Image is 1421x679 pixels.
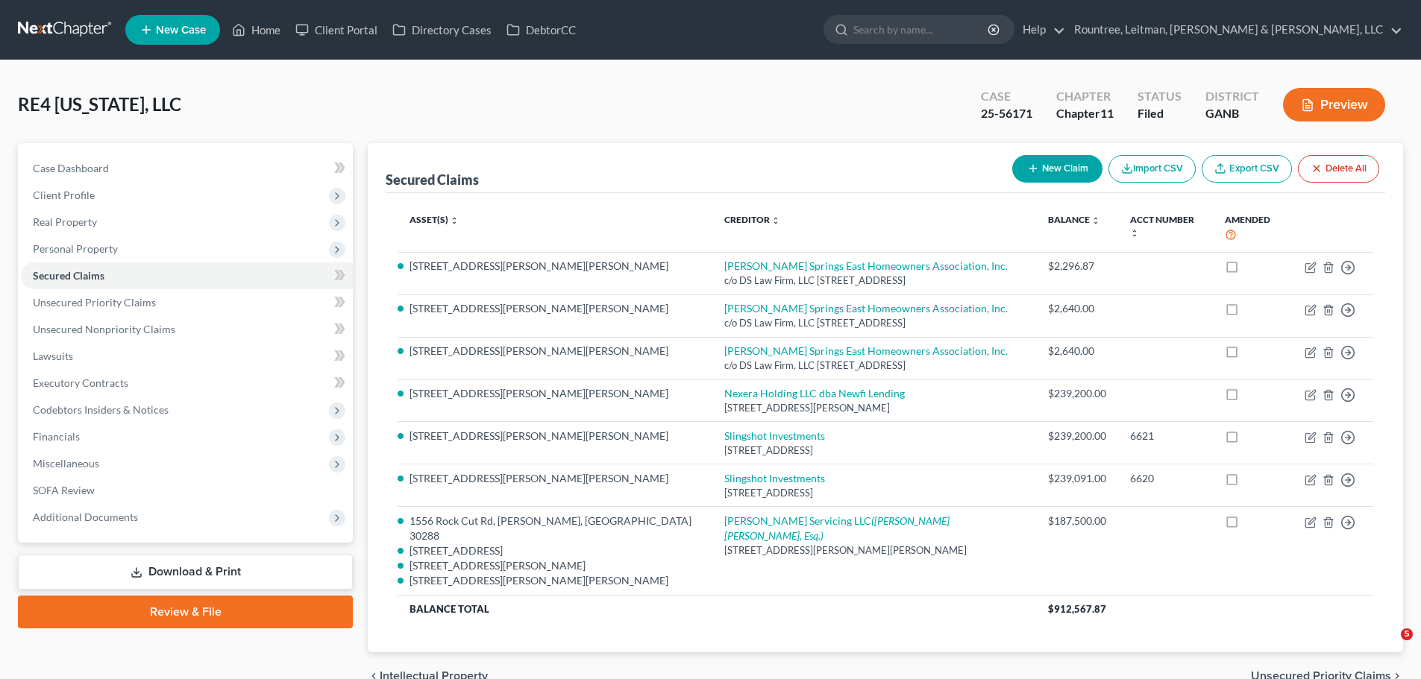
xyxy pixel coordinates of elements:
a: Export CSV [1202,155,1292,183]
div: 6621 [1130,429,1201,443]
div: $187,500.00 [1048,514,1106,528]
a: Lawsuits [21,343,353,370]
span: New Case [156,25,206,36]
a: Home [225,16,288,43]
li: [STREET_ADDRESS] [410,543,700,558]
li: 1556 Rock Cut Rd, [PERSON_NAME], [GEOGRAPHIC_DATA] 30288 [410,514,700,543]
div: Case [981,88,1032,105]
a: Asset(s) unfold_more [410,214,459,225]
i: unfold_more [771,216,780,225]
a: Slingshot Investments [724,472,825,484]
a: [PERSON_NAME] Servicing LLC([PERSON_NAME] [PERSON_NAME], Esq.) [724,514,950,542]
a: Rountree, Leitman, [PERSON_NAME] & [PERSON_NAME], LLC [1067,16,1402,43]
div: c/o DS Law Firm, LLC [STREET_ADDRESS] [724,359,1025,373]
span: Unsecured Priority Claims [33,296,156,309]
a: [PERSON_NAME] Springs East Homeowners Association, Inc. [724,302,1008,315]
span: 5 [1401,628,1413,640]
a: Nexera Holding LLC dba Newfi Lending [724,387,905,399]
a: [PERSON_NAME] Springs East Homeowners Association, Inc. [724,259,1008,272]
button: Delete All [1298,155,1379,183]
span: RE4 [US_STATE], LLC [18,93,181,115]
a: Client Portal [288,16,385,43]
div: Filed [1138,105,1182,122]
div: [STREET_ADDRESS] [724,486,1025,500]
span: Lawsuits [33,350,73,362]
div: Status [1138,88,1182,105]
li: [STREET_ADDRESS][PERSON_NAME][PERSON_NAME] [410,386,700,401]
a: Creditor unfold_more [724,214,780,225]
span: Additional Documents [33,511,138,523]
span: Personal Property [33,242,118,255]
div: 6620 [1130,471,1201,486]
button: Import CSV [1108,155,1196,183]
li: [STREET_ADDRESS][PERSON_NAME][PERSON_NAME] [410,259,700,274]
span: Codebtors Insiders & Notices [33,403,169,416]
span: $912,567.87 [1048,603,1106,615]
a: Executory Contracts [21,370,353,397]
div: $2,296.87 [1048,259,1106,274]
div: $239,200.00 [1048,386,1106,401]
input: Search by name... [853,16,990,43]
i: unfold_more [450,216,459,225]
a: Directory Cases [385,16,499,43]
span: Unsecured Nonpriority Claims [33,323,175,335]
div: $239,091.00 [1048,471,1106,486]
iframe: Intercom live chat [1370,628,1406,664]
li: [STREET_ADDRESS][PERSON_NAME] [410,558,700,573]
span: Secured Claims [33,269,104,282]
div: c/o DS Law Firm, LLC [STREET_ADDRESS] [724,274,1025,288]
a: Review & File [18,596,353,628]
div: Chapter [1056,105,1114,122]
a: Acct Number unfold_more [1130,214,1194,238]
li: [STREET_ADDRESS][PERSON_NAME][PERSON_NAME] [410,471,700,486]
th: Amended [1213,205,1293,252]
span: SOFA Review [33,484,95,496]
a: [PERSON_NAME] Springs East Homeowners Association, Inc. [724,344,1008,357]
li: [STREET_ADDRESS][PERSON_NAME][PERSON_NAME] [410,573,700,588]
button: Preview [1283,88,1385,121]
a: Balance unfold_more [1048,214,1100,225]
span: Case Dashboard [33,162,109,174]
span: Miscellaneous [33,457,99,470]
div: District [1205,88,1259,105]
div: 25-56171 [981,105,1032,122]
a: Slingshot Investments [724,429,825,442]
li: [STREET_ADDRESS][PERSON_NAME][PERSON_NAME] [410,344,700,359]
i: unfold_more [1091,216,1100,225]
a: Case Dashboard [21,155,353,182]
div: Secured Claims [386,171,479,189]
span: Client Profile [33,189,95,201]
li: [STREET_ADDRESS][PERSON_NAME][PERSON_NAME] [410,429,700,443]
span: 11 [1100,106,1114,120]
a: Secured Claims [21,262,353,289]
div: $239,200.00 [1048,429,1106,443]
i: unfold_more [1130,229,1139,238]
span: Financials [33,430,80,443]
th: Balance Total [398,595,1036,622]
div: GANB [1205,105,1259,122]
div: [STREET_ADDRESS][PERSON_NAME][PERSON_NAME] [724,543,1025,558]
a: Unsecured Priority Claims [21,289,353,316]
a: Help [1015,16,1065,43]
div: [STREET_ADDRESS][PERSON_NAME] [724,401,1025,415]
div: c/o DS Law Firm, LLC [STREET_ADDRESS] [724,316,1025,330]
span: Executory Contracts [33,376,128,389]
button: New Claim [1012,155,1102,183]
span: Real Property [33,215,97,228]
a: SOFA Review [21,477,353,504]
div: [STREET_ADDRESS] [724,443,1025,458]
a: DebtorCC [499,16,583,43]
li: [STREET_ADDRESS][PERSON_NAME][PERSON_NAME] [410,301,700,316]
div: $2,640.00 [1048,344,1106,359]
div: $2,640.00 [1048,301,1106,316]
a: Unsecured Nonpriority Claims [21,316,353,343]
a: Download & Print [18,555,353,590]
div: Chapter [1056,88,1114,105]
